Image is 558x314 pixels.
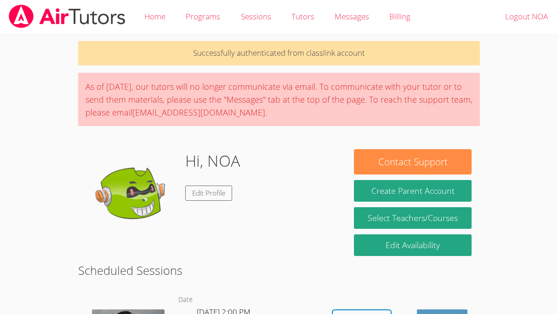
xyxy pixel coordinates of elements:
div: As of [DATE], our tutors will no longer communicate via email. To communicate with your tutor or ... [78,73,480,126]
a: Select Teachers/Courses [354,207,472,229]
img: airtutors_banner-c4298cdbf04f3fff15de1276eac7730deb9818008684d7c2e4769d2f7ddbe033.png [8,5,126,28]
img: default.png [86,149,178,241]
span: Messages [335,11,369,22]
button: Contact Support [354,149,472,174]
dt: Date [178,294,193,306]
button: Create Parent Account [354,180,472,202]
p: Successfully authenticated from classlink account [78,41,480,65]
a: Edit Profile [185,186,232,201]
h2: Scheduled Sessions [78,262,480,279]
h1: Hi, NOA [185,149,240,173]
a: Edit Availability [354,234,472,256]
